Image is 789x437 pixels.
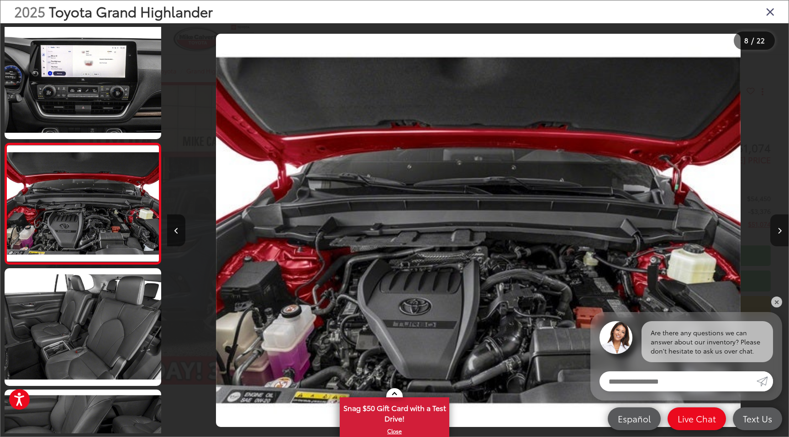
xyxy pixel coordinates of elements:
[733,407,782,430] a: Text Us
[600,321,632,354] img: Agent profile photo
[167,214,185,246] button: Previous image
[5,146,161,262] img: 2025 Toyota Grand Highlander Platinum
[14,1,45,21] span: 2025
[770,214,789,246] button: Next image
[766,5,775,17] i: Close gallery
[750,37,755,44] span: /
[744,35,748,45] span: 8
[757,371,773,391] a: Submit
[341,398,448,426] span: Snag $50 Gift Card with a Test Drive!
[613,413,655,424] span: Español
[668,407,726,430] a: Live Chat
[608,407,661,430] a: Español
[216,34,741,427] img: 2025 Toyota Grand Highlander Platinum
[600,371,757,391] input: Enter your message
[673,413,721,424] span: Live Chat
[738,413,777,424] span: Text Us
[168,34,789,427] div: 2025 Toyota Grand Highlander Platinum 7
[3,21,163,140] img: 2025 Toyota Grand Highlander Platinum
[757,35,765,45] span: 22
[642,321,773,362] div: Are there any questions we can answer about our inventory? Please don't hesitate to ask us over c...
[49,1,213,21] span: Toyota Grand Highlander
[3,267,163,387] img: 2025 Toyota Grand Highlander Platinum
